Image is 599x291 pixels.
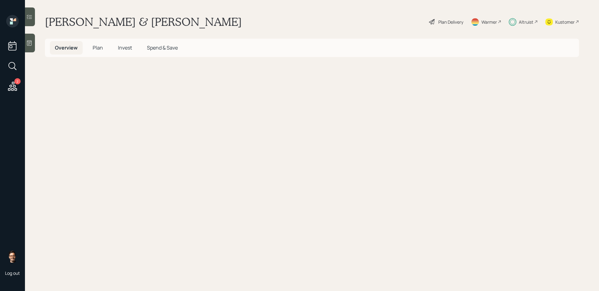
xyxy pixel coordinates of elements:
[45,15,242,29] h1: [PERSON_NAME] & [PERSON_NAME]
[481,19,497,25] div: Warmer
[555,19,575,25] div: Kustomer
[55,44,78,51] span: Overview
[438,19,463,25] div: Plan Delivery
[93,44,103,51] span: Plan
[5,270,20,276] div: Log out
[147,44,178,51] span: Spend & Save
[6,250,19,263] img: sami-boghos-headshot.png
[14,78,21,84] div: 2
[118,44,132,51] span: Invest
[519,19,533,25] div: Altruist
